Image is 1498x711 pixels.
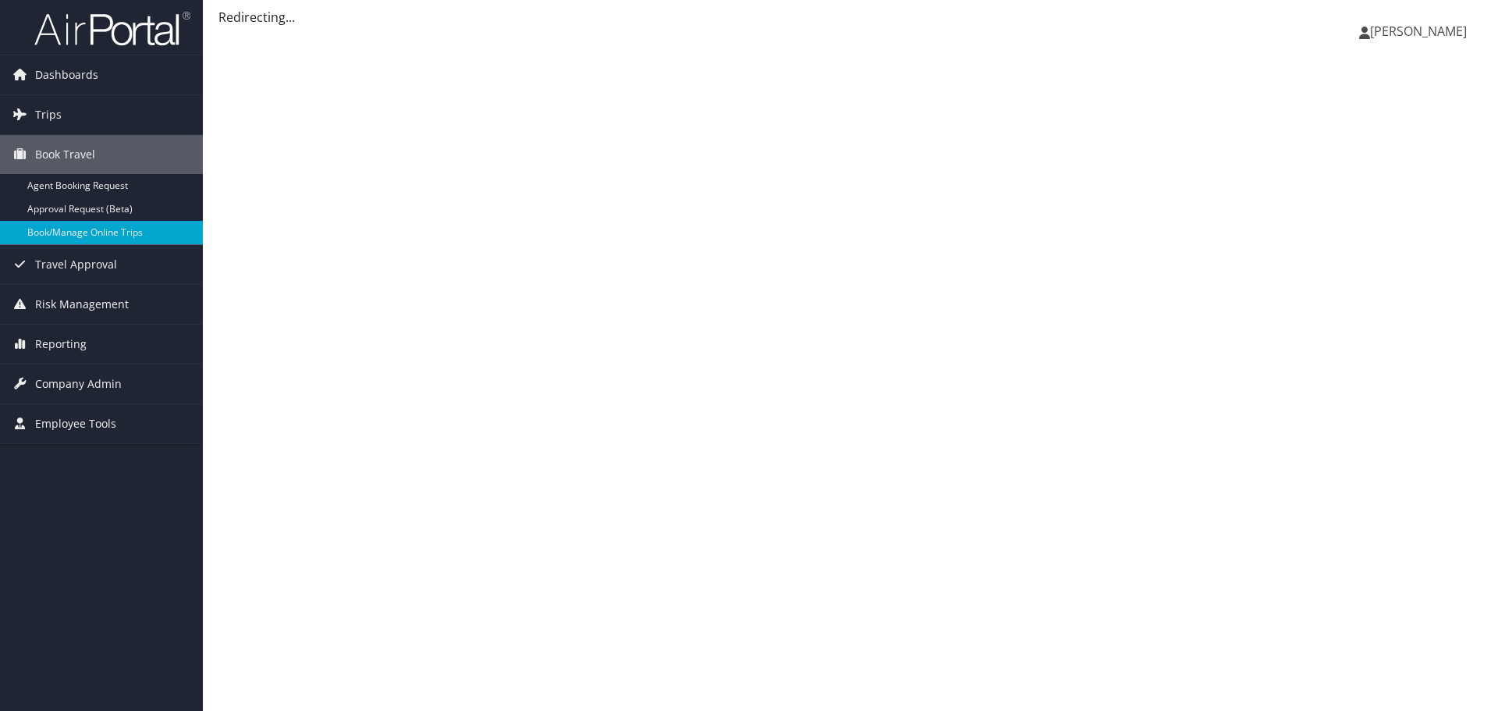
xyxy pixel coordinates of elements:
[34,10,190,47] img: airportal-logo.png
[35,404,116,443] span: Employee Tools
[35,135,95,174] span: Book Travel
[35,325,87,364] span: Reporting
[35,55,98,94] span: Dashboards
[1359,8,1482,55] a: [PERSON_NAME]
[35,245,117,284] span: Travel Approval
[35,364,122,403] span: Company Admin
[35,95,62,134] span: Trips
[218,8,1482,27] div: Redirecting...
[35,285,129,324] span: Risk Management
[1370,23,1467,40] span: [PERSON_NAME]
